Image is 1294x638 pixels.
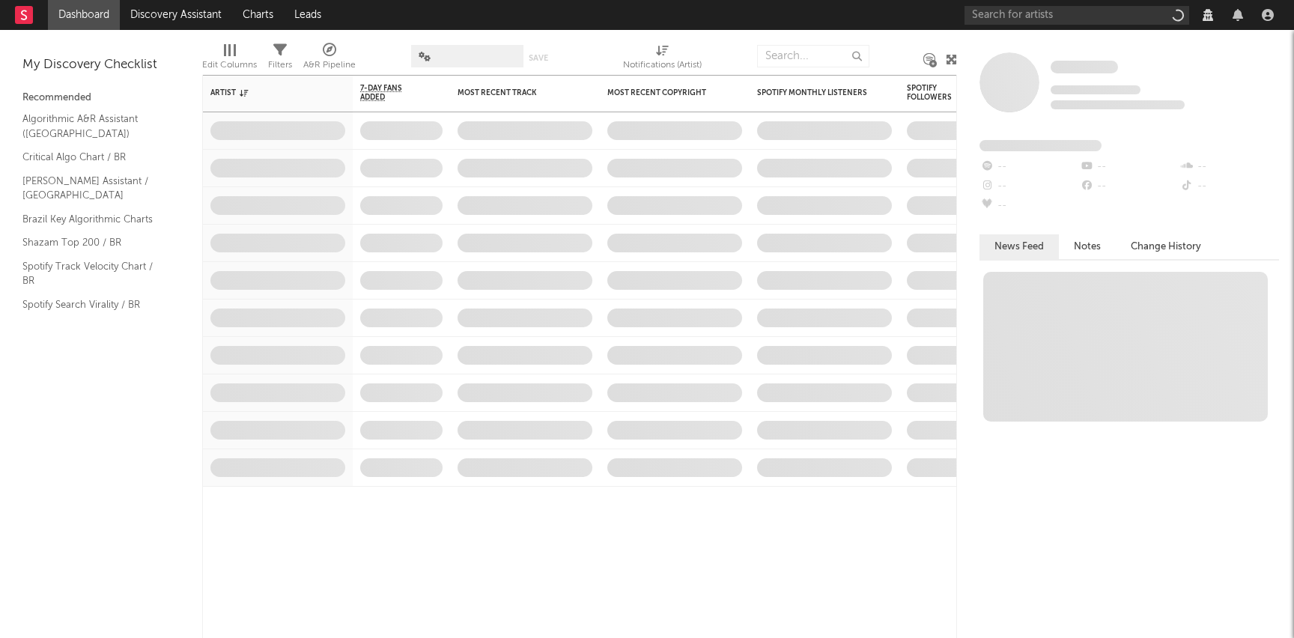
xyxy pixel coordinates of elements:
[1116,234,1216,259] button: Change History
[303,37,356,81] div: A&R Pipeline
[202,56,257,74] div: Edit Columns
[268,37,292,81] div: Filters
[458,88,570,97] div: Most Recent Track
[22,111,165,142] a: Algorithmic A&R Assistant ([GEOGRAPHIC_DATA])
[1079,177,1179,196] div: --
[22,234,165,251] a: Shazam Top 200 / BR
[1051,60,1118,75] a: Some Artist
[1179,157,1279,177] div: --
[303,56,356,74] div: A&R Pipeline
[22,173,165,204] a: [PERSON_NAME] Assistant / [GEOGRAPHIC_DATA]
[979,177,1079,196] div: --
[22,320,165,336] a: Spotify Addiction Chart / BR
[1051,100,1185,109] span: 0 fans last week
[268,56,292,74] div: Filters
[22,258,165,289] a: Spotify Track Velocity Chart / BR
[623,56,702,74] div: Notifications (Artist)
[22,149,165,165] a: Critical Algo Chart / BR
[757,45,869,67] input: Search...
[607,88,720,97] div: Most Recent Copyright
[1051,61,1118,73] span: Some Artist
[22,56,180,74] div: My Discovery Checklist
[979,157,1079,177] div: --
[1051,85,1140,94] span: Tracking Since: [DATE]
[1179,177,1279,196] div: --
[979,234,1059,259] button: News Feed
[22,211,165,228] a: Brazil Key Algorithmic Charts
[360,84,420,102] span: 7-Day Fans Added
[1079,157,1179,177] div: --
[210,88,323,97] div: Artist
[757,88,869,97] div: Spotify Monthly Listeners
[202,37,257,81] div: Edit Columns
[623,37,702,81] div: Notifications (Artist)
[529,54,548,62] button: Save
[22,89,180,107] div: Recommended
[979,196,1079,216] div: --
[979,140,1102,151] span: Fans Added by Platform
[1059,234,1116,259] button: Notes
[22,297,165,313] a: Spotify Search Virality / BR
[907,84,959,102] div: Spotify Followers
[965,6,1189,25] input: Search for artists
